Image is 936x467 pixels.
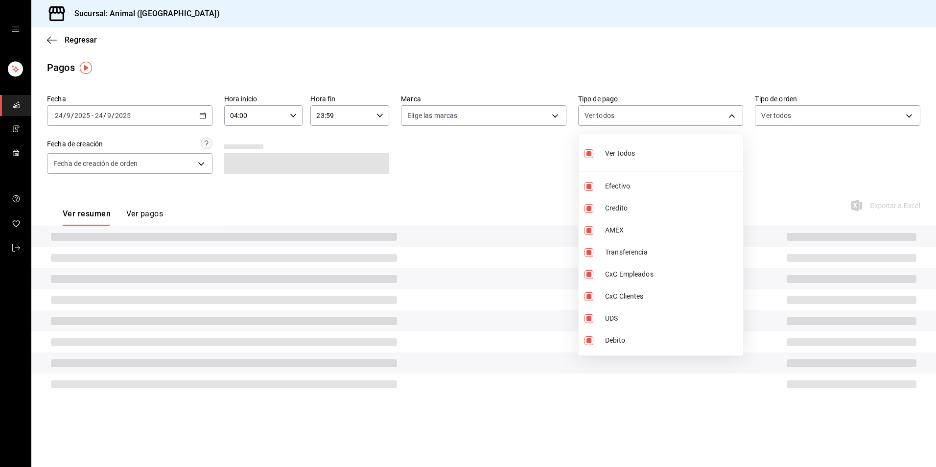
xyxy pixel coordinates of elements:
[605,291,739,302] span: CxC Clientes
[605,269,739,280] span: CxC Empleados
[605,203,739,213] span: Credito
[605,225,739,235] span: AMEX
[80,62,92,74] img: Tooltip marker
[605,335,739,346] span: Debito
[605,313,739,324] span: UDS
[605,247,739,257] span: Transferencia
[605,148,635,159] span: Ver todos
[605,181,739,191] span: Efectivo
